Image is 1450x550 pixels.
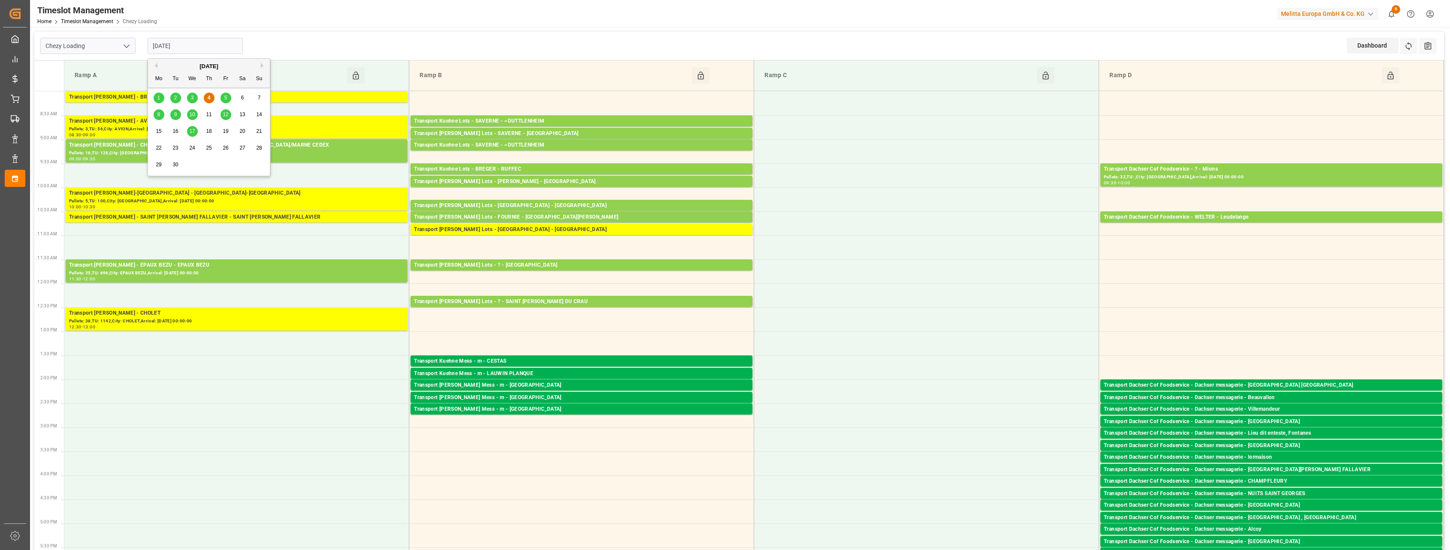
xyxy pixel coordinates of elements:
div: Pallets: 5,TU: 100,City: [GEOGRAPHIC_DATA],Arrival: [DATE] 00:00:00 [69,198,404,205]
div: Choose Tuesday, September 30th, 2025 [170,159,181,170]
div: Pallets: 3,TU: ,City: [GEOGRAPHIC_DATA][PERSON_NAME],Arrival: [DATE] 00:00:00 [1104,474,1439,481]
div: Pallets: 11,TU: 261,City: [GEOGRAPHIC_DATA][PERSON_NAME],Arrival: [DATE] 00:00:00 [414,306,749,313]
span: 17 [189,128,195,134]
div: We [187,74,198,84]
span: 12:00 PM [37,280,57,284]
div: Pallets: 2,TU: 11,City: [GEOGRAPHIC_DATA] , [GEOGRAPHIC_DATA],Arrival: [DATE] 00:00:00 [1104,522,1439,529]
div: Mo [154,74,164,84]
span: 29 [156,162,161,168]
div: 12:30 [69,325,82,329]
div: Pallets: 35,TU: 696,City: EPAUX BEZU,Arrival: [DATE] 00:00:00 [69,270,404,277]
div: Transport [PERSON_NAME] - EPAUX BEZU - EPAUX BEZU [69,261,404,270]
span: 19 [223,128,228,134]
div: Choose Saturday, September 13th, 2025 [237,109,248,120]
div: Dashboard [1347,38,1399,54]
div: Pallets: ,TU: 8,City: [GEOGRAPHIC_DATA],Arrival: [DATE] 00:00:00 [414,390,749,397]
div: Choose Saturday, September 6th, 2025 [237,93,248,103]
span: 13 [239,111,245,117]
div: Choose Tuesday, September 23rd, 2025 [170,143,181,153]
div: - [1116,181,1118,185]
div: - [82,133,83,137]
div: Transport [PERSON_NAME] Lots - FOURNIE - [GEOGRAPHIC_DATA][PERSON_NAME] [414,213,749,222]
div: Transport [PERSON_NAME] Lots - SAVERNE - [GEOGRAPHIC_DATA] [414,129,749,138]
span: 14 [256,111,262,117]
button: Next Month [261,63,266,68]
span: 2 [174,95,177,101]
div: Pallets: ,TU: 91,City: [GEOGRAPHIC_DATA],Arrival: [DATE] 00:00:00 [414,186,749,193]
span: 25 [206,145,211,151]
div: Transport Dachser Cof Foodservice - Dachser messagerie - [GEOGRAPHIC_DATA] [1104,418,1439,426]
div: Choose Saturday, September 27th, 2025 [237,143,248,153]
div: Pallets: 1,TU: 31,City: [GEOGRAPHIC_DATA],Arrival: [DATE] 00:00:00 [414,366,749,373]
span: 28 [256,145,262,151]
div: Choose Sunday, September 7th, 2025 [254,93,265,103]
span: 4 [208,95,211,101]
div: Transport Dachser Cof Foodservice - Dachser messagerie - [GEOGRAPHIC_DATA][PERSON_NAME] FALLAVIER [1104,466,1439,474]
div: Pallets: ,TU: 22,City: LAUWIN PLANQUE,Arrival: [DATE] 00:00:00 [414,378,749,385]
span: 1:30 PM [40,352,57,356]
div: Transport [PERSON_NAME] Lots - ? - SAINT [PERSON_NAME] DU CRAU [414,298,749,306]
div: Transport [PERSON_NAME] Mess - m - [GEOGRAPHIC_DATA] [414,394,749,402]
span: 16 [172,128,178,134]
div: Choose Monday, September 8th, 2025 [154,109,164,120]
div: [DATE] [148,62,270,71]
div: Choose Sunday, September 28th, 2025 [254,143,265,153]
div: Sa [237,74,248,84]
div: Su [254,74,265,84]
button: Help Center [1401,4,1420,24]
button: show 6 new notifications [1382,4,1401,24]
div: Pallets: 32,TU: ,City: [GEOGRAPHIC_DATA],Arrival: [DATE] 00:00:00 [1104,174,1439,181]
div: Pallets: ,TU: 90,City: [GEOGRAPHIC_DATA],Arrival: [DATE] 00:00:00 [1104,486,1439,493]
div: Melitta Europa GmbH & Co. KG [1278,8,1378,20]
div: Choose Tuesday, September 9th, 2025 [170,109,181,120]
div: Choose Thursday, September 25th, 2025 [204,143,214,153]
span: 27 [239,145,245,151]
div: Transport [PERSON_NAME] - CHENNEVIERES/[GEOGRAPHIC_DATA] - [GEOGRAPHIC_DATA]/MARNE CEDEX [69,141,404,150]
div: Choose Wednesday, September 3rd, 2025 [187,93,198,103]
div: Pallets: ,TU: 55,City: Lieu dit [GEOGRAPHIC_DATA], [GEOGRAPHIC_DATA],Arrival: [DATE] 00:00:00 [1104,438,1439,445]
button: Previous Month [152,63,157,68]
div: Choose Sunday, September 21st, 2025 [254,126,265,137]
div: 09:00 [83,133,95,137]
div: Transport [PERSON_NAME] - SAINT [PERSON_NAME] FALLAVIER - SAINT [PERSON_NAME] FALLAVIER [69,213,404,222]
span: 26 [223,145,228,151]
div: Transport Dachser Cof Foodservice - Dachser messagerie - [GEOGRAPHIC_DATA] [1104,501,1439,510]
span: 5:00 PM [40,520,57,524]
span: 10 [189,111,195,117]
div: 13:00 [83,325,95,329]
span: 6 [1392,5,1400,14]
div: Pallets: ,TU: 96,City: [GEOGRAPHIC_DATA],Arrival: [DATE] 00:00:00 [1104,534,1439,541]
div: Choose Wednesday, September 17th, 2025 [187,126,198,137]
span: 3:30 PM [40,448,57,452]
div: Pallets: 1,TU: 126,City: [GEOGRAPHIC_DATA],Arrival: [DATE] 00:00:00 [1104,414,1439,421]
div: Choose Tuesday, September 2nd, 2025 [170,93,181,103]
div: Transport Dachser Cof Foodservice - Dachser messagerie - Lieu dit enteste, Fontanes [1104,429,1439,438]
div: Pallets: 2,TU: 189,City: [GEOGRAPHIC_DATA],Arrival: [DATE] 00:00:00 [414,234,749,241]
div: Transport Dachser Cof Foodservice - Dachser messagerie - Villemandeur [1104,405,1439,414]
div: Transport Dachser Cof Foodservice - ? - Mions [1104,165,1439,174]
div: month 2025-09 [151,90,268,173]
span: 1 [157,95,160,101]
div: Choose Friday, September 19th, 2025 [221,126,231,137]
span: 5:30 PM [40,544,57,548]
span: 2:30 PM [40,400,57,404]
div: 10:30 [83,205,95,209]
span: 9 [174,111,177,117]
span: 11:00 AM [37,231,57,236]
div: Transport [PERSON_NAME] - AVION - AVION [69,117,404,126]
div: Pallets: 2,TU: ,City: ~[GEOGRAPHIC_DATA],Arrival: [DATE] 00:00:00 [414,150,749,157]
div: Pallets: ,TU: 10,City: [GEOGRAPHIC_DATA],Arrival: [DATE] 00:00:00 [414,414,749,421]
span: 11 [206,111,211,117]
div: 08:30 [69,133,82,137]
div: Timeslot Management [37,4,157,17]
div: Transport [PERSON_NAME] Mess - m - [GEOGRAPHIC_DATA] [414,405,749,414]
span: 10:30 AM [37,207,57,212]
span: 2:00 PM [40,376,57,380]
div: Pallets: 6,TU: 94,City: [GEOGRAPHIC_DATA],Arrival: [DATE] 00:00:00 [1104,222,1439,229]
div: Pallets: 1,TU: 20,City: NUITS SAINT GEORGES,Arrival: [DATE] 00:00:00 [1104,498,1439,505]
div: Ramp C [761,67,1036,84]
div: Choose Monday, September 29th, 2025 [154,159,164,170]
div: Choose Monday, September 15th, 2025 [154,126,164,137]
div: Transport [PERSON_NAME] - CHOLET [69,309,404,318]
span: 22 [156,145,161,151]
